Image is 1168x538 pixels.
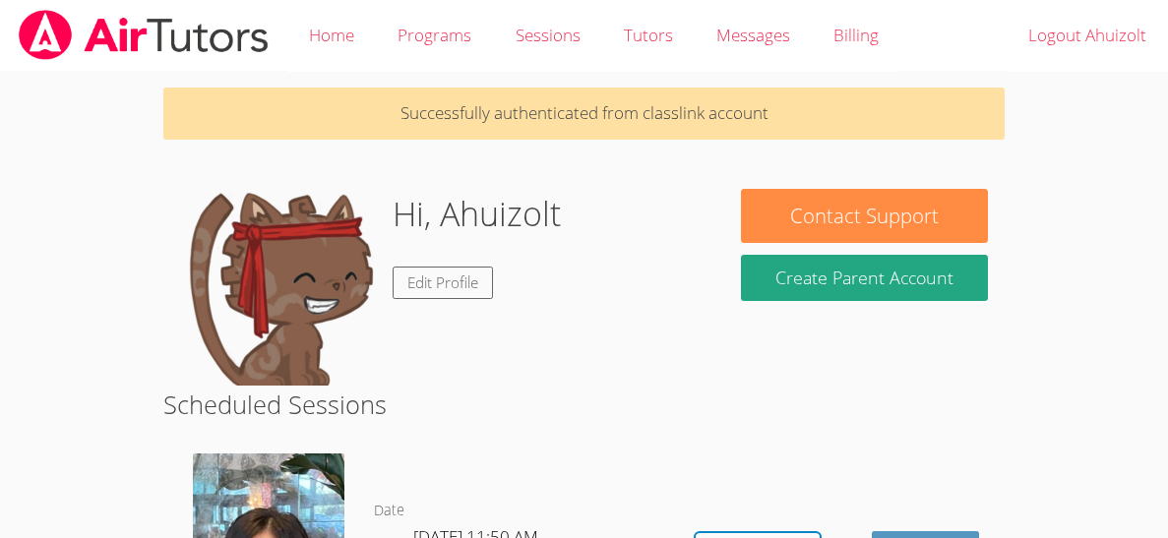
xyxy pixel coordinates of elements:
[180,189,377,386] img: default.png
[393,267,493,299] a: Edit Profile
[741,255,988,301] button: Create Parent Account
[163,386,1005,423] h2: Scheduled Sessions
[716,24,790,46] span: Messages
[17,10,271,60] img: airtutors_banner-c4298cdbf04f3fff15de1276eac7730deb9818008684d7c2e4769d2f7ddbe033.png
[163,88,1005,140] p: Successfully authenticated from classlink account
[393,189,561,239] h1: Hi, Ahuizolt
[741,189,988,243] button: Contact Support
[374,499,404,523] dt: Date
